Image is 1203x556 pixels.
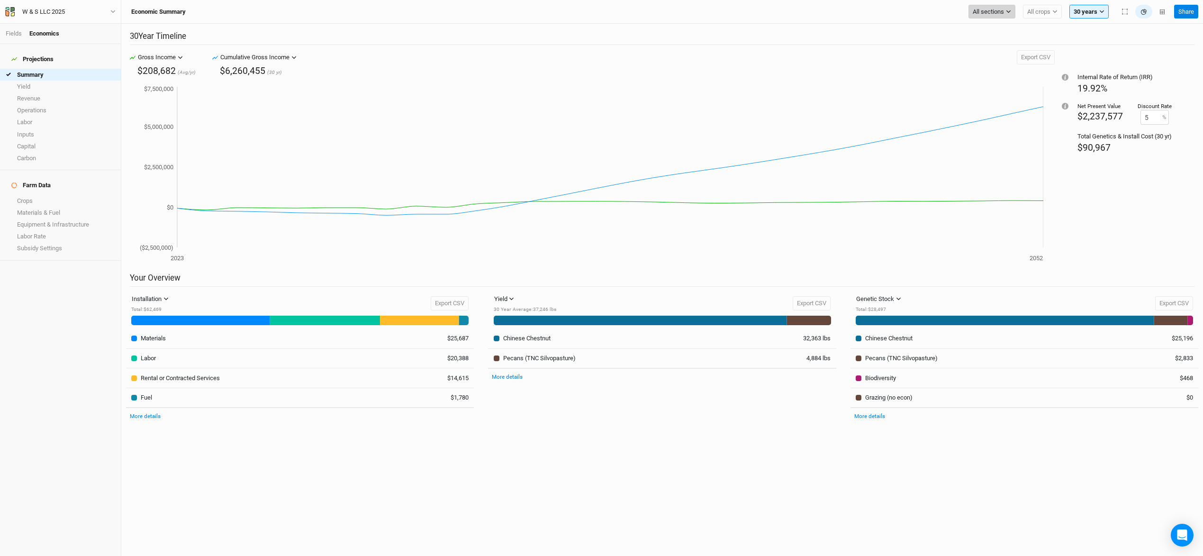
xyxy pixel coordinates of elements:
div: Open Intercom Messenger [1171,524,1194,547]
div: Total : $28,497 [856,306,905,313]
button: Cumulative Gross Income [218,50,299,64]
td: $25,196 [1129,329,1198,348]
div: W & S LLC 2025 [22,7,65,17]
tspan: $5,000,000 [144,124,173,131]
div: Chinese Chestnut [503,334,551,343]
button: Genetic Stock [852,292,905,306]
tspan: $7,500,000 [144,85,173,92]
a: More details [130,413,161,419]
button: All sections [968,5,1015,19]
span: (Avg/yr) [178,69,196,76]
button: All crops [1023,5,1062,19]
h2: Your Overview [130,273,1194,287]
button: Gross Income [136,50,185,64]
div: Internal Rate of Return (IRR) [1077,73,1172,82]
td: $20,388 [404,348,474,368]
div: Biodiversity [865,374,896,383]
div: 30 Year Average : 37,246 lbs [494,306,556,313]
h3: Economic Summary [131,8,186,16]
button: 30 years [1069,5,1109,19]
button: Export CSV [431,296,469,310]
a: More details [854,413,885,419]
div: Yield [494,294,507,304]
span: All sections [973,7,1004,17]
div: Pecans (TNC Silvopasture) [503,354,576,363]
button: Installation [127,292,173,306]
div: Rental or Contracted Services [141,374,220,383]
td: $25,687 [404,329,474,348]
span: $90,967 [1077,142,1111,153]
button: W & S LLC 2025 [5,7,116,17]
span: 19.92% [1077,83,1107,94]
td: 4,884 lbs [767,348,836,368]
span: (30 yr) [267,69,282,76]
div: Economics [29,29,59,38]
div: Labor [141,354,156,363]
td: $1,780 [404,388,474,408]
label: % [1162,114,1166,121]
td: 32,363 lbs [767,329,836,348]
button: Share [1174,5,1198,19]
div: Projections [11,55,54,63]
div: Farm Data [11,182,51,189]
tspan: 2023 [171,255,184,262]
button: Export CSV [1155,296,1193,310]
div: Materials [141,334,166,343]
button: Export CSV [1017,50,1055,64]
div: Tooltip anchor [1061,73,1069,82]
tspan: $2,500,000 [144,164,173,171]
div: Tooltip anchor [1061,102,1069,110]
div: Fuel [141,393,152,402]
tspan: 2052 [1030,255,1043,262]
a: Fields [6,30,22,37]
div: Discount Rate [1138,102,1172,110]
td: $468 [1129,368,1198,388]
tspan: ($2,500,000) [140,244,173,251]
td: $14,615 [404,368,474,388]
button: Yield [490,292,519,306]
div: $6,260,455 [220,64,265,77]
div: Grazing (no econ) [865,393,913,402]
div: Pecans (TNC Silvopasture) [865,354,938,363]
h2: 30 Year Timeline [130,31,1194,45]
div: Net Present Value [1077,102,1123,110]
button: Export CSV [793,296,831,310]
span: All crops [1027,7,1050,17]
input: 0 [1140,110,1169,125]
a: More details [492,374,523,380]
div: Installation [132,294,162,304]
td: $2,833 [1129,348,1198,368]
div: Total Genetics & Install Cost (30 yr) [1077,132,1172,141]
div: $208,682 [137,64,176,77]
div: Total : $62,469 [131,306,173,313]
div: Genetic Stock [856,294,894,304]
span: $2,237,577 [1077,111,1123,122]
tspan: $0 [167,204,173,211]
div: Cumulative Gross Income [220,53,289,62]
div: Gross Income [138,53,176,62]
td: $0 [1129,388,1198,408]
div: Chinese Chestnut [865,334,913,343]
